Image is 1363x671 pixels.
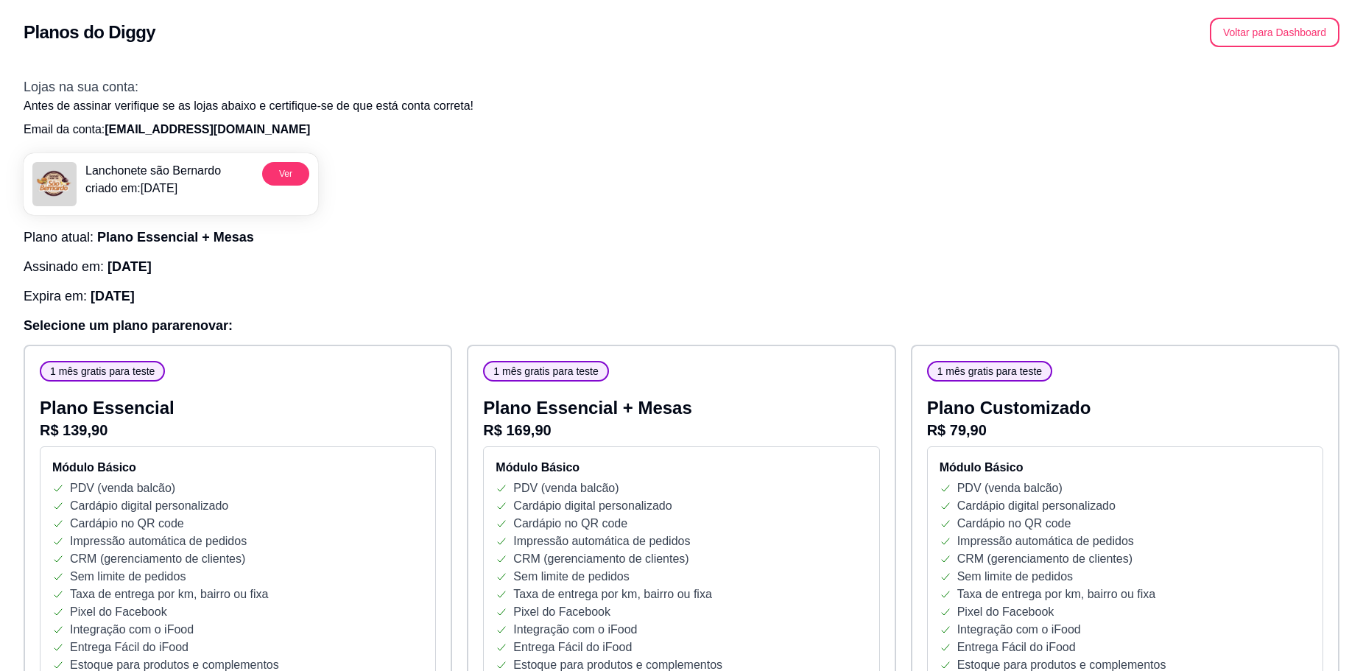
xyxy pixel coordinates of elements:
p: CRM (gerenciamento de clientes) [513,550,688,568]
p: Entrega Fácil do iFood [70,639,189,656]
p: Integração com o iFood [70,621,194,639]
h3: Assinado em: [24,256,1339,277]
span: [EMAIL_ADDRESS][DOMAIN_NAME] [105,123,310,136]
p: CRM (gerenciamento de clientes) [957,550,1133,568]
span: 1 mês gratis para teste [44,364,161,379]
p: Impressão automática de pedidos [70,533,247,550]
h4: Módulo Básico [496,459,867,477]
p: Pixel do Facebook [513,603,610,621]
button: Ver [262,162,309,186]
span: Plano Essencial + Mesas [97,230,254,245]
p: Cardápio digital personalizado [957,497,1116,515]
p: Pixel do Facebook [957,603,1054,621]
p: Sem limite de pedidos [957,568,1073,586]
p: Email da conta: [24,121,1339,138]
h4: Módulo Básico [52,459,423,477]
span: [DATE] [108,259,152,274]
p: Plano Essencial + Mesas [483,396,879,420]
p: Plano Essencial [40,396,436,420]
p: PDV (venda balcão) [957,479,1063,497]
p: Cardápio no QR code [513,515,627,533]
p: Impressão automática de pedidos [957,533,1134,550]
p: Cardápio digital personalizado [70,497,228,515]
p: Taxa de entrega por km, bairro ou fixa [513,586,711,603]
p: R$ 79,90 [927,420,1323,440]
button: Voltar para Dashboard [1210,18,1339,47]
p: Taxa de entrega por km, bairro ou fixa [70,586,268,603]
p: CRM (gerenciamento de clientes) [70,550,245,568]
p: Cardápio digital personalizado [513,497,672,515]
p: R$ 169,90 [483,420,879,440]
a: Voltar para Dashboard [1210,26,1339,38]
h3: Expira em: [24,286,1339,306]
p: Sem limite de pedidos [70,568,186,586]
h2: Planos do Diggy [24,21,155,44]
p: Antes de assinar verifique se as lojas abaixo e certifique-se de que está conta correta! [24,97,1339,115]
p: Entrega Fácil do iFood [513,639,632,656]
h3: Selecione um plano para renovar : [24,315,1339,336]
p: PDV (venda balcão) [70,479,175,497]
p: Cardápio no QR code [957,515,1071,533]
p: Cardápio no QR code [70,515,184,533]
p: Taxa de entrega por km, bairro ou fixa [957,586,1155,603]
p: Plano Customizado [927,396,1323,420]
p: R$ 139,90 [40,420,436,440]
p: Lanchonete são Bernardo [85,162,221,180]
p: Pixel do Facebook [70,603,167,621]
p: criado em: [DATE] [85,180,221,197]
span: [DATE] [91,289,135,303]
p: Integração com o iFood [513,621,637,639]
span: 1 mês gratis para teste [931,364,1048,379]
p: PDV (venda balcão) [513,479,619,497]
p: Entrega Fácil do iFood [957,639,1076,656]
p: Sem limite de pedidos [513,568,629,586]
a: menu logoLanchonete são Bernardocriado em:[DATE]Ver [24,153,318,215]
img: menu logo [32,162,77,206]
p: Integração com o iFood [957,621,1081,639]
span: 1 mês gratis para teste [487,364,604,379]
h3: Plano atual: [24,227,1339,247]
h4: Módulo Básico [940,459,1311,477]
p: Impressão automática de pedidos [513,533,690,550]
h3: Lojas na sua conta: [24,77,1339,97]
